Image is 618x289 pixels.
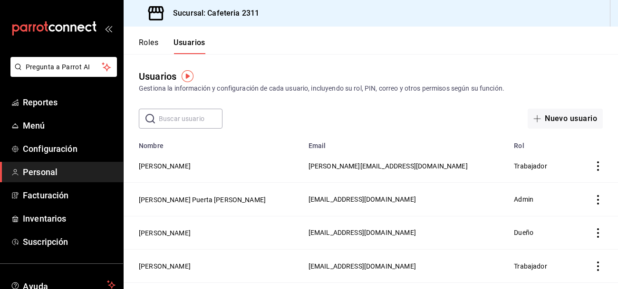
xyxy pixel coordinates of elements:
span: [EMAIL_ADDRESS][DOMAIN_NAME] [309,262,416,270]
button: [PERSON_NAME] [139,161,191,171]
button: actions [593,195,603,205]
div: navigation tabs [139,38,205,54]
span: Personal [23,166,116,178]
span: Facturación [23,189,116,202]
h3: Sucursal: Cafeteria 2311 [165,8,259,19]
span: Pregunta a Parrot AI [26,62,102,72]
button: actions [593,161,603,171]
span: Trabajador [514,262,547,270]
span: [PERSON_NAME][EMAIL_ADDRESS][DOMAIN_NAME] [309,162,468,170]
button: [PERSON_NAME] [139,228,191,238]
button: [PERSON_NAME] [139,261,191,271]
input: Buscar usuario [159,109,222,128]
div: Usuarios [139,69,176,84]
th: Rol [508,136,576,149]
button: Roles [139,38,158,54]
span: [EMAIL_ADDRESS][DOMAIN_NAME] [309,229,416,236]
div: Gestiona la información y configuración de cada usuario, incluyendo su rol, PIN, correo y otros p... [139,84,603,93]
span: Admin [514,196,533,203]
button: actions [593,228,603,238]
span: [EMAIL_ADDRESS][DOMAIN_NAME] [309,196,416,203]
button: Nuevo usuario [528,109,603,129]
span: Configuración [23,142,116,155]
span: Inventarios [23,212,116,225]
a: Pregunta a Parrot AI [7,69,117,79]
button: Usuarios [174,38,205,54]
button: open_drawer_menu [105,25,112,32]
span: Reportes [23,96,116,109]
img: Tooltip marker [182,70,193,82]
th: Email [303,136,509,149]
button: Pregunta a Parrot AI [10,57,117,77]
button: actions [593,261,603,271]
span: Trabajador [514,162,547,170]
span: Menú [23,119,116,132]
button: [PERSON_NAME] Puerta [PERSON_NAME] [139,195,266,205]
span: Suscripción [23,235,116,248]
span: Dueño [514,229,533,236]
th: Nombre [124,136,303,149]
